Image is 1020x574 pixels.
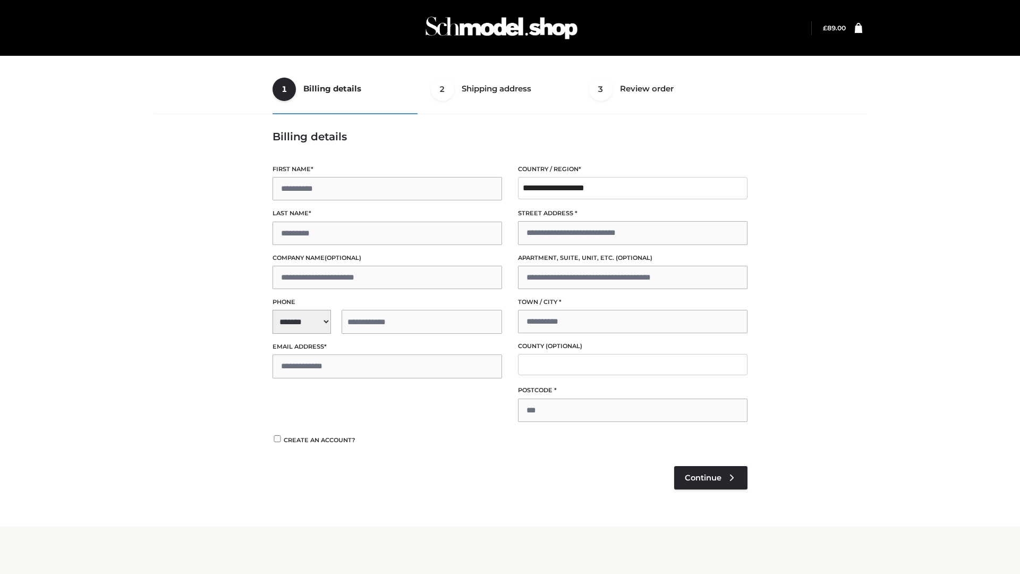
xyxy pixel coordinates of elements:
[518,297,747,307] label: Town / City
[518,164,747,174] label: Country / Region
[518,385,747,395] label: Postcode
[616,254,652,261] span: (optional)
[685,473,721,483] span: Continue
[823,24,846,32] a: £89.00
[273,342,502,352] label: Email address
[823,24,846,32] bdi: 89.00
[273,164,502,174] label: First name
[518,253,747,263] label: Apartment, suite, unit, etc.
[273,208,502,218] label: Last name
[518,341,747,351] label: County
[273,435,282,442] input: Create an account?
[325,254,361,261] span: (optional)
[273,253,502,263] label: Company name
[273,297,502,307] label: Phone
[546,342,582,350] span: (optional)
[422,7,581,49] img: Schmodel Admin 964
[674,466,747,489] a: Continue
[518,208,747,218] label: Street address
[823,24,827,32] span: £
[284,436,355,444] span: Create an account?
[273,130,747,143] h3: Billing details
